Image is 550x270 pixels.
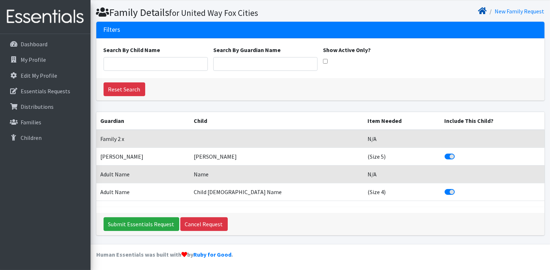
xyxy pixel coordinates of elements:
th: Item Needed [363,112,440,130]
td: Child [DEMOGRAPHIC_DATA] Name [189,183,363,201]
td: Name [189,165,363,183]
td: (Size 5) [363,147,440,165]
a: Ruby for Good [193,251,231,258]
a: Reset Search [104,82,145,96]
td: [PERSON_NAME] [96,147,189,165]
th: Child [189,112,363,130]
small: for United Way Fox Cities [169,8,259,18]
a: Essentials Requests [3,84,88,98]
label: Search By Guardian Name [213,46,281,54]
td: N/A [363,130,440,148]
td: N/A [363,165,440,183]
input: Submit Essentials Request [104,217,179,231]
a: My Profile [3,52,88,67]
p: Essentials Requests [21,87,70,95]
a: New Family Request [495,8,545,15]
td: Family 2 x [96,130,189,148]
td: Adult Name [96,183,189,201]
p: Dashboard [21,40,47,48]
p: My Profile [21,56,46,63]
th: Include This Child? [440,112,545,130]
h1: Family Details [96,6,318,19]
td: Adult Name [96,165,189,183]
th: Guardian [96,112,189,130]
p: Families [21,119,41,126]
a: Cancel Request [180,217,228,231]
a: Families [3,115,88,129]
a: Children [3,130,88,145]
a: Distributions [3,99,88,114]
h3: Filters [104,26,121,34]
a: Dashboard [3,37,88,51]
p: Distributions [21,103,54,110]
label: Show Active Only? [323,46,371,54]
td: (Size 4) [363,183,440,201]
strong: Human Essentials was built with by . [96,251,233,258]
p: Children [21,134,42,141]
label: Search By Child Name [104,46,160,54]
img: HumanEssentials [3,5,88,29]
p: Edit My Profile [21,72,57,79]
a: Edit My Profile [3,68,88,83]
td: [PERSON_NAME] [189,147,363,165]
